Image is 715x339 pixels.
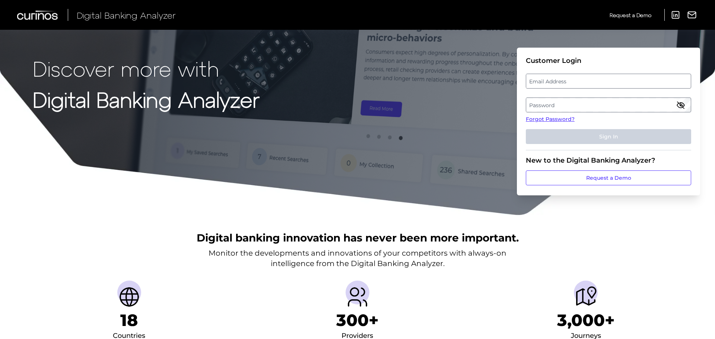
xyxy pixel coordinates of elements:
a: Request a Demo [526,170,691,185]
div: Customer Login [526,57,691,65]
img: Curinos [17,10,59,20]
label: Password [526,98,690,112]
strong: Digital Banking Analyzer [33,87,260,112]
a: Forgot Password? [526,115,691,123]
button: Sign In [526,129,691,144]
p: Monitor the developments and innovations of your competitors with always-on intelligence from the... [209,248,506,269]
h1: 3,000+ [557,310,615,330]
div: New to the Digital Banking Analyzer? [526,156,691,164]
h2: Digital banking innovation has never been more important. [197,231,519,245]
img: Journeys [574,285,598,309]
label: Email Address [526,74,690,88]
a: Request a Demo [610,9,651,21]
span: Request a Demo [610,12,651,18]
h1: 300+ [336,310,379,330]
p: Discover more with [33,57,260,80]
span: Digital Banking Analyzer [77,10,176,20]
img: Providers [346,285,369,309]
h1: 18 [120,310,138,330]
img: Countries [117,285,141,309]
